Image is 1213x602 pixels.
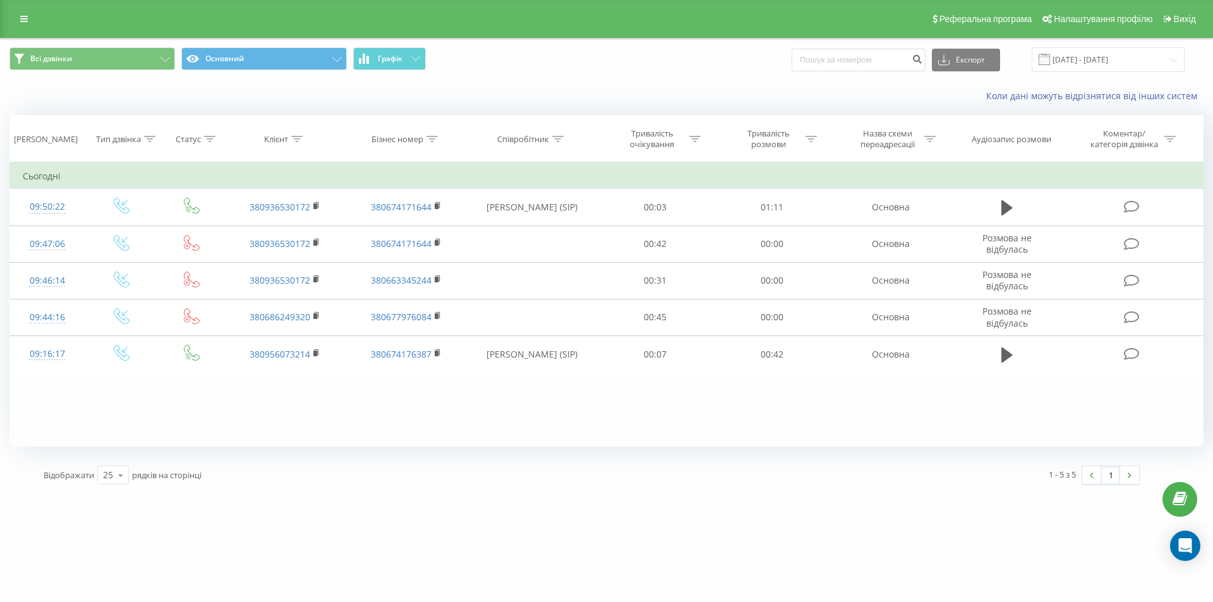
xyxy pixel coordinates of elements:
a: 380674171644 [371,201,431,213]
td: 00:00 [713,299,830,335]
a: 380674176387 [371,348,431,360]
span: Відображати [44,469,94,481]
span: Графік [378,54,402,63]
a: 380936530172 [250,201,310,213]
a: 380677976084 [371,311,431,323]
td: 01:11 [713,189,830,226]
span: Розмова не відбулась [982,305,1032,328]
div: Статус [176,134,201,145]
div: Тривалість розмови [735,128,802,150]
td: [PERSON_NAME] (SIP) [466,189,597,226]
a: 380936530172 [250,238,310,250]
input: Пошук за номером [792,49,926,71]
div: Тип дзвінка [96,134,141,145]
button: Основний [181,47,347,70]
div: Клієнт [264,134,288,145]
div: Open Intercom Messenger [1170,531,1200,561]
div: 09:16:17 [23,342,72,366]
span: Реферальна програма [939,14,1032,24]
a: 380674171644 [371,238,431,250]
td: 00:00 [713,226,830,262]
td: 00:45 [597,299,713,335]
td: [PERSON_NAME] (SIP) [466,336,597,373]
div: [PERSON_NAME] [14,134,78,145]
td: Основна [830,189,951,226]
div: Співробітник [497,134,549,145]
span: Розмова не відбулась [982,268,1032,292]
td: 00:31 [597,262,713,299]
div: Бізнес номер [371,134,423,145]
a: 380663345244 [371,274,431,286]
div: Аудіозапис розмови [972,134,1051,145]
button: Графік [353,47,426,70]
div: Тривалість очікування [619,128,686,150]
td: Основна [830,262,951,299]
div: Коментар/категорія дзвінка [1087,128,1161,150]
a: 380686249320 [250,311,310,323]
div: 09:46:14 [23,268,72,293]
div: 09:47:06 [23,232,72,256]
span: рядків на сторінці [132,469,202,481]
span: Розмова не відбулась [982,232,1032,255]
td: Основна [830,336,951,373]
button: Експорт [932,49,1000,71]
div: 09:50:22 [23,195,72,219]
td: Сьогодні [10,164,1204,189]
td: Основна [830,226,951,262]
td: 00:42 [597,226,713,262]
div: 25 [103,469,113,481]
a: 1 [1101,466,1120,484]
a: Коли дані можуть відрізнятися вiд інших систем [986,90,1204,102]
span: Вихід [1174,14,1196,24]
span: Всі дзвінки [30,54,72,64]
div: Назва схеми переадресації [854,128,921,150]
div: 09:44:16 [23,305,72,330]
td: 00:03 [597,189,713,226]
td: Основна [830,299,951,335]
a: 380936530172 [250,274,310,286]
td: 00:42 [713,336,830,373]
a: 380956073214 [250,348,310,360]
td: 00:07 [597,336,713,373]
div: 1 - 5 з 5 [1049,468,1076,481]
td: 00:00 [713,262,830,299]
button: Всі дзвінки [9,47,175,70]
span: Налаштування профілю [1054,14,1152,24]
